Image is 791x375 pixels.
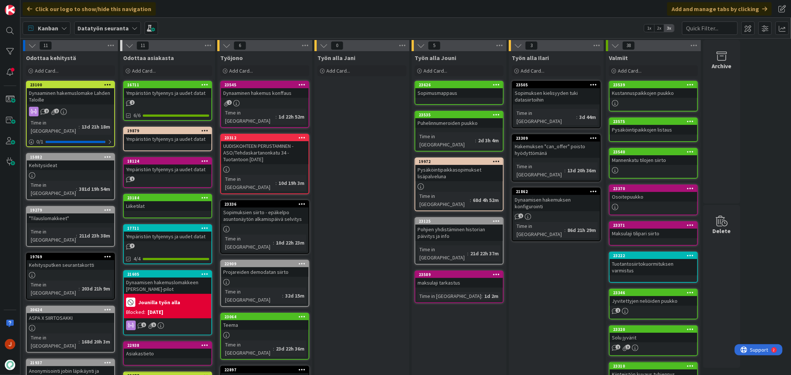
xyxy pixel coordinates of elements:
span: 1 [518,213,523,218]
div: 23064 [221,313,309,320]
div: Time in [GEOGRAPHIC_DATA] [29,333,79,350]
div: 13d 21h 18m [80,123,112,131]
div: 168d 20h 3m [80,338,112,346]
div: 22897 [221,366,309,373]
div: 15882Kehitysideat [27,154,114,170]
div: 16711 [127,82,211,87]
div: 21862 [512,188,600,195]
div: Time in [GEOGRAPHIC_DATA] [223,341,273,357]
span: : [475,136,476,145]
div: UUDISKOHTEEN PERUSTAMINEN - ASO/Tehdaskartanonkatu 34 - Tuotantoon [DATE] [221,141,309,164]
span: : [273,345,274,353]
div: 32d 15m [283,292,306,300]
div: 23575Pysäköintipaikkojen listaus [610,118,697,135]
div: Time in [GEOGRAPHIC_DATA] [418,192,470,208]
div: 17711 [127,226,211,231]
div: Time in [GEOGRAPHIC_DATA] [418,245,467,262]
div: 18124Ympäristön tyhjennys ja uudet datat [124,158,211,174]
span: Add Card... [521,67,544,74]
div: 13d 20h 36m [566,166,598,175]
span: Työn alla Jouni [415,54,456,62]
span: : [564,226,566,234]
span: 3 [626,345,630,349]
div: 21605 [127,272,211,277]
div: 2 [39,3,40,9]
span: : [467,249,468,258]
div: Kehitysputken seurantakortti [27,260,114,270]
span: Odottaa asiakasta [123,54,174,62]
input: Quick Filter... [682,21,738,35]
span: 2 [44,109,49,113]
div: 23545Dynaaminen hakemus konffaus [221,82,309,98]
div: Time in [GEOGRAPHIC_DATA] [223,288,282,304]
span: : [481,292,482,300]
div: Asiakastieto [124,349,211,358]
div: 23346 [610,289,697,296]
div: Pysäköintipaikkasopimukset lisäpalveluna [415,165,503,181]
div: Jyvitettyjen neliöiden puukko [610,296,697,306]
div: 19972 [415,158,503,165]
div: 23535Puhelinnumeroiden puukko [415,112,503,128]
span: : [276,179,277,187]
span: 6 [234,41,246,50]
div: 20624ASPA X SIIRTOSAKKI [27,306,114,323]
span: 2 [130,100,135,105]
img: Visit kanbanzone.com [5,5,15,15]
div: Dynaaminen hakemus konffaus [221,88,309,98]
div: 23312 [224,135,309,140]
div: 23540 [613,149,697,155]
div: 19972 [419,159,503,164]
span: 1 [616,345,620,349]
div: 23626 [419,82,503,87]
div: 19279 [27,207,114,213]
div: 23540 [610,149,697,155]
div: 23222 [610,252,697,259]
div: 17711Ympäristön tyhjennys ja uudet datat [124,225,211,241]
span: : [79,338,80,346]
div: 10d 22h 23m [274,239,306,247]
div: Dynaamisen hakemuslomakkeen [PERSON_NAME]-pilot [124,278,211,294]
div: 22909Projareiden demodatan siirto [221,260,309,277]
div: 23125Pohjien yhdistäminen historian päivitys ja info [415,218,503,241]
div: Time in [GEOGRAPHIC_DATA] [29,281,79,297]
span: 7 [130,243,135,248]
div: 23346 [613,290,697,295]
div: Delete [713,226,731,235]
div: 23539Kustannuspaikkojen puukko [610,82,697,98]
div: Hakemuksen "can_offer" poisto hyödyttömänä [512,142,600,158]
div: 23371 [613,223,697,228]
span: : [76,185,77,193]
b: Datatyön seuranta [78,24,129,32]
div: 10d 19h 3m [277,179,306,187]
div: Sopimuksen kielisyyden tuki datasiirtoihin [512,88,600,104]
div: 18124 [124,158,211,165]
div: 23370 [610,185,697,192]
div: 22938Asiakastieto [124,342,211,358]
div: Tuotantosiirtokuormituksen varmistus [610,259,697,275]
div: Mannenkatu tilojen siirto [610,155,697,165]
div: Teema [221,320,309,330]
span: 0 [331,41,343,50]
span: : [282,292,283,300]
div: 21862Dynaamisen hakemuksen konfigurointi [512,188,600,211]
div: Puhelinnumeroiden puukko [415,118,503,128]
div: Click our logo to show/hide this navigation [23,2,156,16]
div: Dynaaminen hakemuslomake Lahden Taloille [27,88,114,104]
span: 0 / 1 [36,138,43,146]
div: 19279"Tilauslomakkeet" [27,207,114,223]
div: 19879 [124,127,211,134]
span: 11 [136,41,149,50]
div: 1d 22h 52m [277,113,306,121]
div: Time in [GEOGRAPHIC_DATA] [223,235,273,251]
div: Time in [GEOGRAPHIC_DATA] [29,228,76,244]
div: 19879 [127,128,211,133]
div: Solu jyvärit [610,333,697,342]
div: Time in [GEOGRAPHIC_DATA] [515,162,564,179]
div: Time in [GEOGRAPHIC_DATA] [515,222,564,238]
div: Time in [GEOGRAPHIC_DATA] [223,109,276,125]
span: 2 [54,109,59,113]
span: : [564,166,566,175]
div: 86d 21h 29m [566,226,598,234]
div: 23312 [221,135,309,141]
div: 23336Sopimuksien siirto - epäkelpo asuntonäytön alkamispäivä selvitys [221,201,309,224]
